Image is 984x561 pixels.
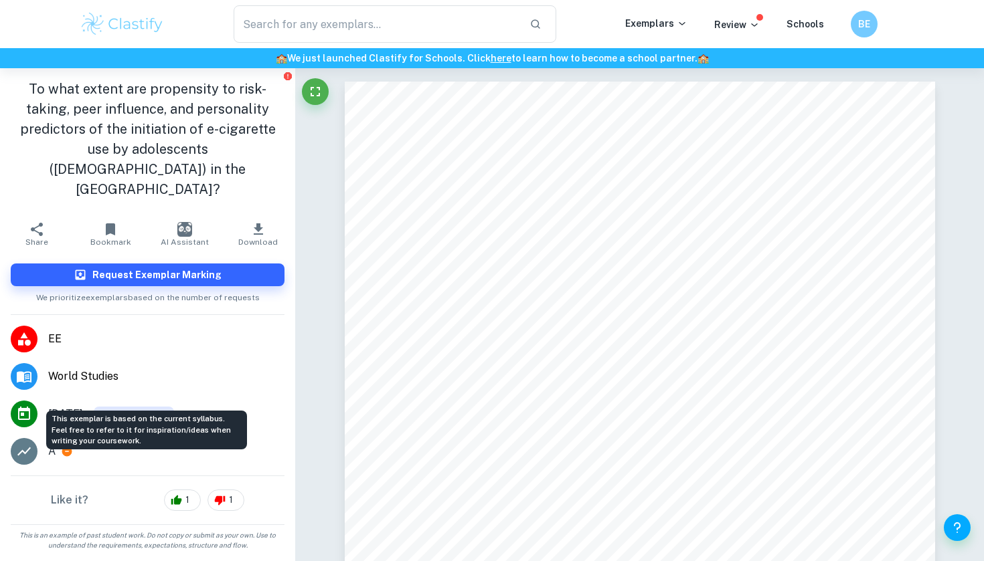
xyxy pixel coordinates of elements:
[25,237,48,247] span: Share
[48,331,284,347] span: EE
[238,237,278,247] span: Download
[74,215,147,253] button: Bookmark
[161,237,209,247] span: AI Assistant
[234,5,519,43] input: Search for any exemplars...
[48,443,56,459] p: A
[92,267,222,282] h6: Request Exemplar Marking
[851,11,878,37] button: BE
[3,51,981,66] h6: We just launched Clastify for Schools. Click to learn how to become a school partner.
[944,514,971,541] button: Help and Feedback
[48,368,284,384] span: World Studies
[36,286,260,304] span: We prioritize exemplars based on the number of requests
[51,492,88,508] h6: Like it?
[417,286,444,297] span: Title:
[857,17,872,31] h6: BE
[491,53,511,64] a: here
[599,525,726,536] span: Health and Development
[622,472,745,483] span: Biology and Psychology
[11,79,284,199] h1: To what extent are propensity to risk-taking, peer influence, and personality predictors of the i...
[90,237,131,247] span: Bookmark
[714,17,760,32] p: Review
[208,489,244,511] div: 1
[448,286,864,297] span: The Influence of Risk-taking Propensity, Peer Influence, and Personality Traits on
[46,411,247,449] div: This exemplar is based on the current syllabus. Feel free to refer to it for inspiration/ideas wh...
[282,71,293,81] button: Report issue
[80,11,165,37] img: Clastify logo
[625,16,687,31] p: Exemplars
[222,215,295,253] button: Download
[164,489,201,511] div: 1
[222,493,240,507] span: 1
[448,312,870,324] span: the Initiation of E-Cigarette Use Among Adolescents in the [GEOGRAPHIC_DATA]
[5,530,290,550] span: This is an example of past student work. Do not copy or submit as your own. Use to understand the...
[177,222,192,237] img: AI Assistant
[537,472,619,483] span: World Studies:
[421,365,530,376] span: Research Question:
[534,365,859,376] span: To what extent are propensity to risk-taking, peer influence, and
[11,263,284,286] button: Request Exemplar Marking
[787,19,824,29] a: Schools
[302,78,329,105] button: Fullscreen
[698,53,709,64] span: 🏫
[426,392,855,403] span: personality predictors of the initiation of e-cigarette use by adolescents (11-17 years
[148,215,222,253] button: AI Assistant
[276,53,287,64] span: 🏫
[555,525,596,536] span: Theme:
[569,419,750,430] span: old) in the [GEOGRAPHIC_DATA]?
[178,493,197,507] span: 1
